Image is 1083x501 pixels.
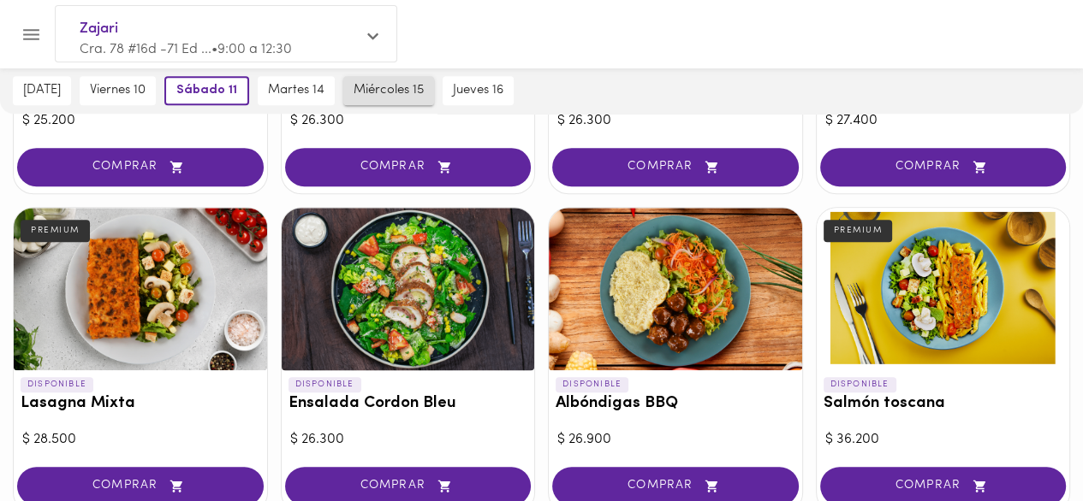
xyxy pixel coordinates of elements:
[984,402,1066,484] iframe: Messagebird Livechat Widget
[258,76,335,105] button: martes 14
[556,377,628,392] p: DISPONIBLE
[21,395,260,413] h3: Lasagna Mixta
[17,148,264,186] button: COMPRAR
[90,83,146,98] span: viernes 10
[354,83,424,98] span: miércoles 15
[820,148,1067,186] button: COMPRAR
[453,83,503,98] span: jueves 16
[825,430,1062,450] div: $ 36.200
[306,479,510,493] span: COMPRAR
[842,479,1045,493] span: COMPRAR
[290,111,527,131] div: $ 26.300
[21,377,93,392] p: DISPONIBLE
[824,395,1063,413] h3: Salmón toscana
[574,479,777,493] span: COMPRAR
[10,14,52,56] button: Menu
[443,76,514,105] button: jueves 16
[549,208,802,370] div: Albóndigas BBQ
[842,160,1045,174] span: COMPRAR
[306,160,510,174] span: COMPRAR
[557,111,794,131] div: $ 26.300
[39,479,242,493] span: COMPRAR
[80,43,292,56] span: Cra. 78 #16d -71 Ed ... • 9:00 a 12:30
[552,148,799,186] button: COMPRAR
[556,395,795,413] h3: Albóndigas BBQ
[22,430,259,450] div: $ 28.500
[824,220,893,242] div: PREMIUM
[164,76,249,105] button: sábado 11
[23,83,61,98] span: [DATE]
[21,220,90,242] div: PREMIUM
[39,160,242,174] span: COMPRAR
[268,83,324,98] span: martes 14
[80,76,156,105] button: viernes 10
[176,83,237,98] span: sábado 11
[557,430,794,450] div: $ 26.900
[290,430,527,450] div: $ 26.300
[14,208,267,370] div: Lasagna Mixta
[343,76,434,105] button: miércoles 15
[22,111,259,131] div: $ 25.200
[825,111,1062,131] div: $ 27.400
[285,148,532,186] button: COMPRAR
[289,395,528,413] h3: Ensalada Cordon Bleu
[13,76,71,105] button: [DATE]
[282,208,535,370] div: Ensalada Cordon Bleu
[824,377,896,392] p: DISPONIBLE
[80,18,355,40] span: Zajari
[817,208,1070,370] div: Salmón toscana
[289,377,361,392] p: DISPONIBLE
[574,160,777,174] span: COMPRAR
